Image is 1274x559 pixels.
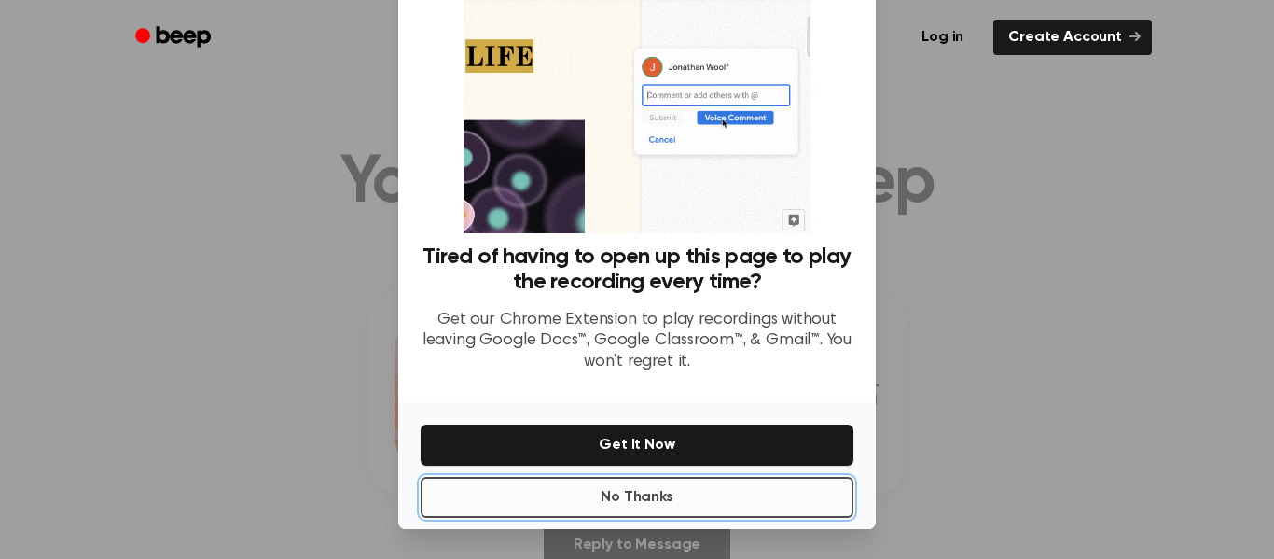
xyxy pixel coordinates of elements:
a: Log in [903,16,982,59]
a: Beep [122,20,228,56]
p: Get our Chrome Extension to play recordings without leaving Google Docs™, Google Classroom™, & Gm... [421,310,853,373]
h3: Tired of having to open up this page to play the recording every time? [421,245,853,295]
a: Create Account [993,20,1152,55]
button: Get It Now [421,425,853,466]
button: No Thanks [421,477,853,518]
